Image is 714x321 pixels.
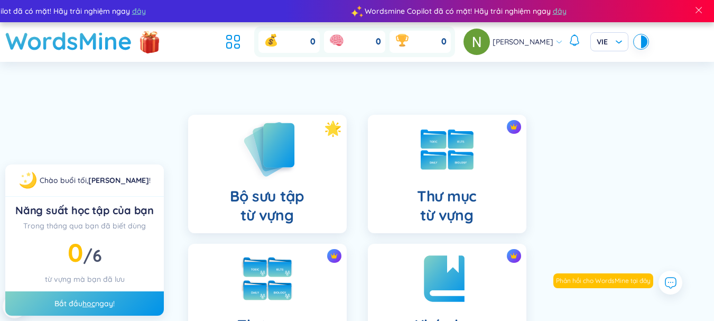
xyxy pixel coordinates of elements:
span: 6 [92,245,102,266]
span: Chào buổi tối , [40,176,88,185]
span: đây [551,5,565,17]
img: crown icon [510,252,517,260]
span: 0 [376,36,381,48]
span: đây [131,5,144,17]
div: Trong tháng qua bạn đã biết dùng [14,220,155,232]
a: học [82,299,95,308]
img: crown icon [330,252,338,260]
span: [PERSON_NAME] [493,36,553,48]
div: ! [40,175,151,186]
h4: Bộ sưu tập từ vựng [230,187,304,225]
span: 0 [441,36,447,48]
a: WordsMine [5,22,132,60]
a: Bộ sưu tậptừ vựng [178,115,357,233]
span: VIE [597,36,622,47]
div: Bắt đầu ngay! [5,291,164,316]
img: flashSalesIcon.a7f4f837.png [139,25,160,57]
span: 0 [68,236,83,268]
span: / [83,245,101,266]
img: avatar [463,29,490,55]
img: crown icon [510,123,517,131]
h4: Thư mục từ vựng [417,187,477,225]
a: crown iconThư mụctừ vựng [357,115,537,233]
span: 0 [310,36,316,48]
div: từ vựng mà bạn đã lưu [14,273,155,285]
a: avatar [463,29,493,55]
a: [PERSON_NAME] [88,176,149,185]
div: Năng suất học tập của bạn [14,203,155,218]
